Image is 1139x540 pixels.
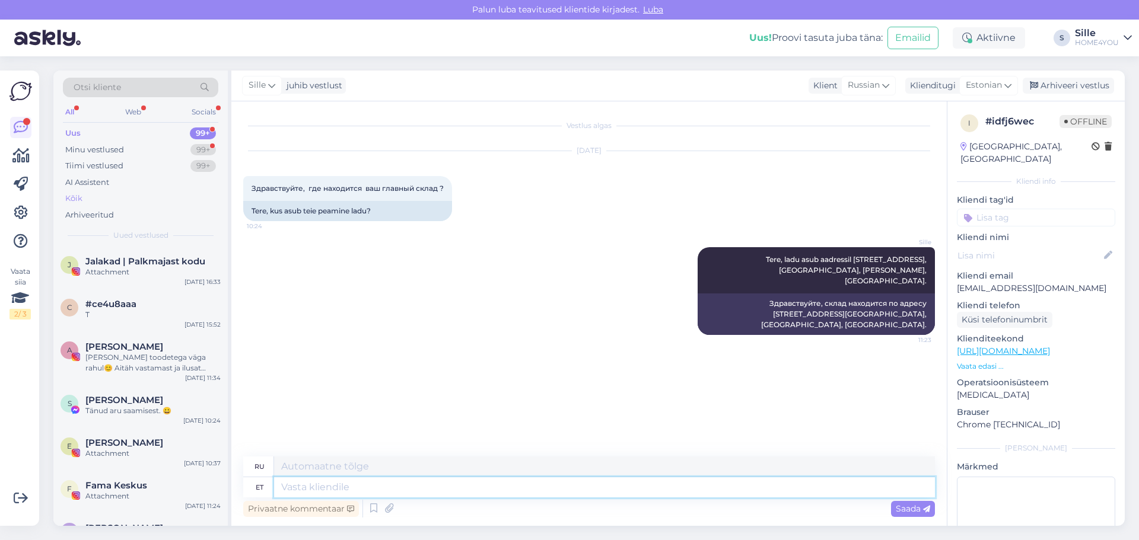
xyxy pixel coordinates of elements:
[85,256,205,267] span: Jalakad | Palkmajast kodu
[957,389,1115,401] p: [MEDICAL_DATA]
[63,104,77,120] div: All
[65,160,123,172] div: Tiimi vestlused
[85,480,147,491] span: Fama Keskus
[190,144,216,156] div: 99+
[957,282,1115,295] p: [EMAIL_ADDRESS][DOMAIN_NAME]
[9,266,31,319] div: Vaata siia
[957,361,1115,372] p: Vaata edasi ...
[953,27,1025,49] div: Aktiivne
[957,270,1115,282] p: Kliendi email
[1075,38,1119,47] div: HOME4YOU
[1054,30,1070,46] div: S
[254,456,265,477] div: ru
[887,27,938,49] button: Emailid
[957,299,1115,312] p: Kliendi telefon
[249,79,266,92] span: Sille
[85,341,163,352] span: Annabel Trifanov
[887,335,931,344] span: 11:23
[85,405,221,416] div: Tänud aru saamisest. 😀
[1075,28,1132,47] a: SilleHOME4YOU
[65,209,114,221] div: Arhiveeritud
[65,144,124,156] div: Minu vestlused
[113,230,168,241] span: Uued vestlused
[968,119,971,127] span: i
[698,293,935,335] div: Здравствуйте, склад находится по адресу [STREET_ADDRESS][GEOGRAPHIC_DATA], [GEOGRAPHIC_DATA], [GE...
[1023,78,1114,94] div: Arhiveeri vestlus
[85,309,221,320] div: T
[957,209,1115,226] input: Lisa tag
[85,491,221,501] div: Attachment
[809,79,838,92] div: Klient
[960,140,1092,165] div: [GEOGRAPHIC_DATA], [GEOGRAPHIC_DATA]
[252,184,444,193] span: Здравствуйте, где находится ваш главный склад ?
[85,299,136,309] span: #ce4u8aaa
[243,201,452,221] div: Tere, kus asub teie peamine ladu?
[957,461,1115,473] p: Märkmed
[957,376,1115,389] p: Operatsioonisüsteem
[85,267,221,277] div: Attachment
[243,145,935,156] div: [DATE]
[247,222,291,231] span: 10:24
[966,79,1002,92] span: Estonian
[185,501,221,510] div: [DATE] 11:24
[67,303,72,312] span: c
[184,459,221,468] div: [DATE] 10:37
[848,79,880,92] span: Russian
[905,79,956,92] div: Klienditugi
[9,309,31,319] div: 2 / 3
[957,312,1052,328] div: Küsi telefoninumbrit
[957,194,1115,206] p: Kliendi tag'id
[957,333,1115,345] p: Klienditeekond
[183,416,221,425] div: [DATE] 10:24
[243,501,359,517] div: Privaatne kommentaar
[74,81,121,94] span: Otsi kliente
[887,238,931,247] span: Sille
[190,160,216,172] div: 99+
[68,399,72,408] span: S
[749,32,772,43] b: Uus!
[65,127,81,139] div: Uus
[190,127,216,139] div: 99+
[243,120,935,131] div: Vestlus algas
[67,346,72,354] span: A
[85,352,221,373] div: [PERSON_NAME] toodetega väga rahul😊 Aitäh vastamast ja ilusat päeva jätku!☀️
[985,114,1060,129] div: # idfj6wec
[896,503,930,514] span: Saada
[766,255,928,285] span: Tere, ladu asub aadressil [STREET_ADDRESS], [GEOGRAPHIC_DATA], [PERSON_NAME], [GEOGRAPHIC_DATA].
[65,177,109,188] div: AI Assistent
[85,523,163,533] span: Ira Kanter
[184,277,221,286] div: [DATE] 16:33
[1060,115,1112,128] span: Offline
[957,176,1115,187] div: Kliendi info
[957,406,1115,418] p: Brauser
[282,79,342,92] div: juhib vestlust
[957,249,1102,262] input: Lisa nimi
[189,104,218,120] div: Socials
[1075,28,1119,38] div: Sille
[184,320,221,329] div: [DATE] 15:52
[123,104,144,120] div: Web
[749,31,883,45] div: Proovi tasuta juba täna:
[67,484,72,493] span: F
[185,373,221,382] div: [DATE] 11:34
[85,448,221,459] div: Attachment
[256,477,263,497] div: et
[85,437,163,448] span: Eva-Lota
[9,80,32,103] img: Askly Logo
[65,193,82,205] div: Kõik
[957,346,1050,356] a: [URL][DOMAIN_NAME]
[68,260,71,269] span: J
[67,442,72,450] span: E
[640,4,667,15] span: Luba
[957,443,1115,453] div: [PERSON_NAME]
[957,231,1115,244] p: Kliendi nimi
[85,395,163,405] span: Sten Märtson
[957,418,1115,431] p: Chrome [TECHNICAL_ID]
